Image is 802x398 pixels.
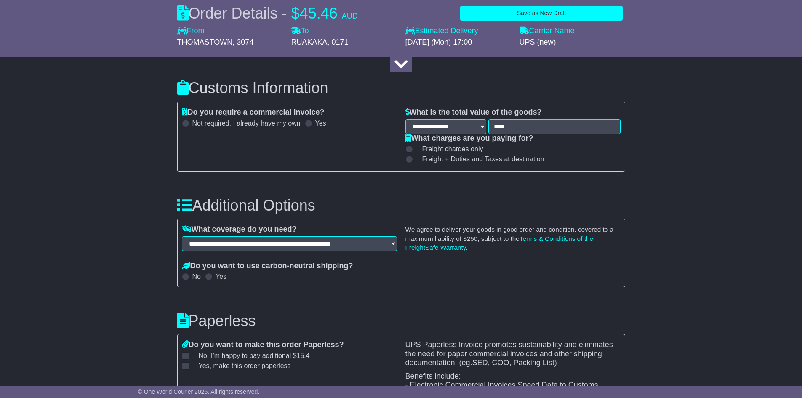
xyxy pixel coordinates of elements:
label: From [177,27,205,36]
div: [DATE] (Mon) 17:00 [405,38,511,47]
h3: Customs Information [177,80,625,96]
div: UPS (new) [520,38,625,47]
label: To [291,27,309,36]
span: Freight + Duties and Taxes at destination [422,155,544,163]
span: THOMASTOWN [177,38,233,46]
span: RUAKAKA [291,38,328,46]
span: 45.46 [300,5,338,22]
span: , 0171 [328,38,349,46]
label: Do you require a commercial invoice? [182,108,325,117]
span: 15.4 [297,352,310,359]
label: Do you want to use carbon-neutral shipping? [182,262,353,271]
label: What is the total value of the goods? [405,108,542,117]
label: Estimated Delivery [405,27,511,36]
label: No [192,272,201,280]
div: Order Details - [177,4,358,22]
span: $ [291,5,300,22]
label: Yes [216,272,226,280]
label: Yes, make this order paperless [188,362,291,370]
button: Save as New Draft [460,6,623,21]
small: We agree to deliver your goods in good order and condition, covered to a maximum liability of $ ,... [405,226,614,251]
span: AUD [342,12,358,20]
label: What charges are you paying for? [405,134,533,143]
span: 250 [467,235,478,242]
label: Not required, I already have my own [192,119,301,127]
span: No [199,352,310,359]
p: UPS Paperless Invoice promotes sustainability and eliminates the need for paper commercial invoic... [405,340,621,368]
h3: Additional Options [177,197,625,214]
label: What coverage do you need? [182,225,297,234]
h3: Paperless [177,313,625,329]
span: © One World Courier 2025. All rights reserved. [138,388,260,395]
label: Freight charges only [412,145,483,153]
label: Do you want to make this order Paperless? [182,340,344,350]
span: , 3074 [232,38,253,46]
label: Carrier Name [520,27,575,36]
label: Yes [315,119,326,127]
span: , I’m happy to pay additional $ [207,352,310,359]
